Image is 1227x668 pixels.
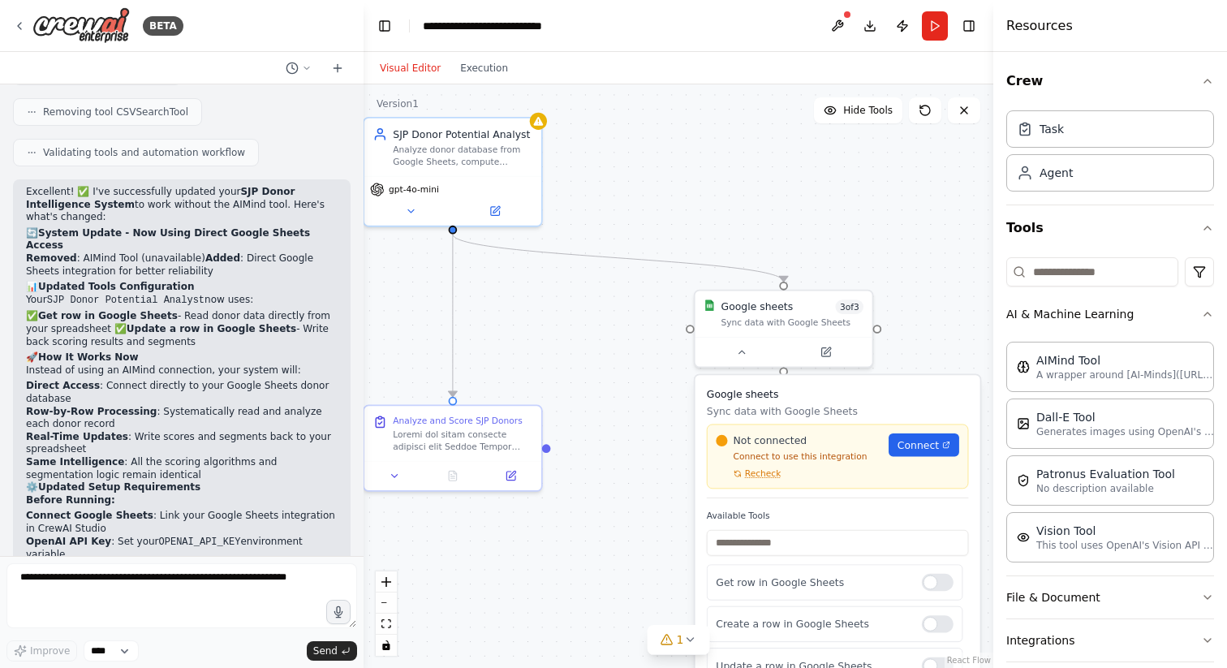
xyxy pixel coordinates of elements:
strong: Get row in Google Sheets [38,310,178,321]
strong: Removed [26,252,77,264]
p: Generates images using OpenAI's Dall-E model. [1036,425,1215,438]
div: Agent [1040,165,1073,181]
div: AIMind Tool [1036,352,1215,368]
li: : Systematically read and analyze each donor record [26,406,338,431]
button: fit view [376,614,397,635]
button: Open in side panel [785,343,866,360]
div: Loremi dol sitam consecte adipisci elit Seddoe Tempor (incididuntu LAB: {etdoloremag_ali}) eni ad... [393,429,532,452]
button: Start a new chat [325,58,351,78]
strong: Connect Google Sheets [26,510,153,521]
button: zoom in [376,571,397,593]
p: This tool uses OpenAI's Vision API to describe the contents of an image. [1036,539,1215,552]
button: File & Document [1006,576,1214,618]
button: Execution [450,58,518,78]
strong: Updated Setup Requirements [38,481,200,493]
button: Visual Editor [370,58,450,78]
div: SJP Donor Potential AnalystAnalyze donor database from Google Sheets, compute transparent Potenti... [363,117,543,227]
li: : Link your Google Sheets integration in CrewAI Studio [26,510,338,535]
button: Hide right sidebar [958,15,980,37]
span: Validating tools and automation workflow [43,146,245,159]
p: Excellent! ✅ I've successfully updated your to work without the AIMind tool. Here's what's changed: [26,186,338,224]
div: Task [1040,121,1064,137]
p: No description available [1036,482,1175,495]
button: Crew [1006,58,1214,104]
button: Open in side panel [454,202,536,219]
li: : Set your environment variable [26,536,338,562]
img: Google Sheets [704,300,715,311]
button: 1 [648,625,710,655]
h2: 🔄 [26,227,338,252]
div: BETA [143,16,183,36]
button: Hide left sidebar [373,15,396,37]
button: AI & Machine Learning [1006,293,1214,335]
button: Open in side panel [486,468,536,485]
g: Edge from 6caee950-0ccd-40ac-8fc4-20466d6aa302 to 960e5245-2eda-41c2-8230-9224f5b49ac1 [446,235,460,397]
span: gpt-4o-mini [389,183,439,195]
p: Create a row in Google Sheets [716,617,910,631]
div: Dall-E Tool [1036,409,1215,425]
strong: Same Intelligence [26,456,124,468]
img: VisionTool [1017,531,1030,544]
span: Recheck [745,468,781,480]
span: Removing tool CSVSearchTool [43,106,188,119]
span: Improve [30,644,70,657]
h3: Google sheets [707,386,969,401]
p: A wrapper around [AI-Minds]([URL][DOMAIN_NAME]). Useful for when you need answers to questions fr... [1036,368,1215,381]
span: Hide Tools [843,104,893,117]
button: Tools [1006,205,1214,251]
h2: 🚀 [26,351,338,364]
span: Number of enabled actions [836,300,863,314]
button: Switch to previous chat [279,58,318,78]
p: : AIMind Tool (unavailable) : Direct Google Sheets integration for better reliability [26,252,338,278]
img: PatronusEvalTool [1017,474,1030,487]
strong: Real-Time Updates [26,431,128,442]
p: Get row in Google Sheets [716,575,910,590]
div: Version 1 [377,97,419,110]
p: ✅ - Read donor data directly from your spreadsheet ✅ - Write back scoring results and segments [26,310,338,348]
nav: breadcrumb [423,18,587,34]
label: Available Tools [707,510,969,521]
div: Patronus Evaluation Tool [1036,466,1175,482]
p: Sync data with Google Sheets [707,404,969,419]
li: : All the scoring algorithms and segmentation logic remain identical [26,456,338,481]
button: Improve [6,640,77,662]
div: Vision Tool [1036,523,1215,539]
img: DallETool [1017,417,1030,430]
span: Connect [898,437,939,452]
button: Recheck [716,468,781,480]
strong: System Update - Now Using Direct Google Sheets Access [26,227,310,252]
li: : Connect directly to your Google Sheets donor database [26,380,338,405]
strong: Before Running: [26,494,115,506]
img: Logo [32,7,130,44]
g: Edge from 6caee950-0ccd-40ac-8fc4-20466d6aa302 to 98751875-1527-467c-b186-f17a8628fd3b [446,235,790,282]
span: Not connected [734,433,807,448]
li: : Write scores and segments back to your spreadsheet [26,431,338,456]
div: React Flow controls [376,571,397,656]
button: toggle interactivity [376,635,397,656]
p: Instead of using an AIMind connection, your system will: [26,364,338,377]
h4: Resources [1006,16,1073,36]
div: Analyze and Score SJP DonorsLoremi dol sitam consecte adipisci elit Seddoe Tempor (incididuntu LA... [363,405,543,492]
strong: Added [205,252,240,264]
img: AIMindTool [1017,360,1030,373]
p: Connect to use this integration [716,450,880,462]
div: AI & Machine Learning [1006,335,1214,575]
div: Analyze and Score SJP Donors [393,415,522,426]
button: zoom out [376,593,397,614]
div: Google SheetsGoogle sheets3of3Sync data with Google SheetsGoogle sheetsSync data with Google Shee... [694,290,874,368]
span: 1 [677,631,684,648]
strong: Row-by-Row Processing [26,406,157,417]
a: React Flow attribution [947,656,991,665]
strong: OpenAI API Key [26,536,111,547]
strong: SJP Donor Intelligence System [26,186,295,210]
h2: ⚙️ [26,481,338,494]
div: Analyze donor database from Google Sheets, compute transparent Potential Scores (0-100) using cap... [393,144,532,167]
button: Hide Tools [814,97,902,123]
strong: Direct Access [26,380,100,391]
strong: Update a row in Google Sheets [127,323,296,334]
strong: Updated Tools Configuration [38,281,194,292]
span: Send [313,644,338,657]
h2: 📊 [26,281,338,294]
div: Crew [1006,104,1214,205]
button: Integrations [1006,619,1214,662]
